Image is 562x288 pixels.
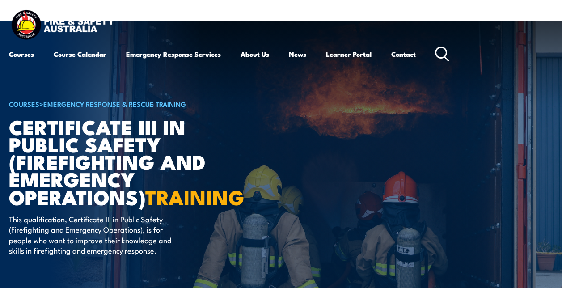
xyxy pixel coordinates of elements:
[9,214,172,256] p: This qualification, Certificate III in Public Safety (Firefighting and Emergency Operations), is ...
[126,43,221,65] a: Emergency Response Services
[9,43,34,65] a: Courses
[9,118,230,205] h1: Certificate III in Public Safety (Firefighting and Emergency Operations)
[241,43,269,65] a: About Us
[43,99,186,109] a: Emergency Response & Rescue Training
[9,99,39,109] a: COURSES
[289,43,306,65] a: News
[54,43,106,65] a: Course Calendar
[9,98,230,109] h6: >
[326,43,372,65] a: Learner Portal
[145,181,245,212] strong: TRAINING
[391,43,416,65] a: Contact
